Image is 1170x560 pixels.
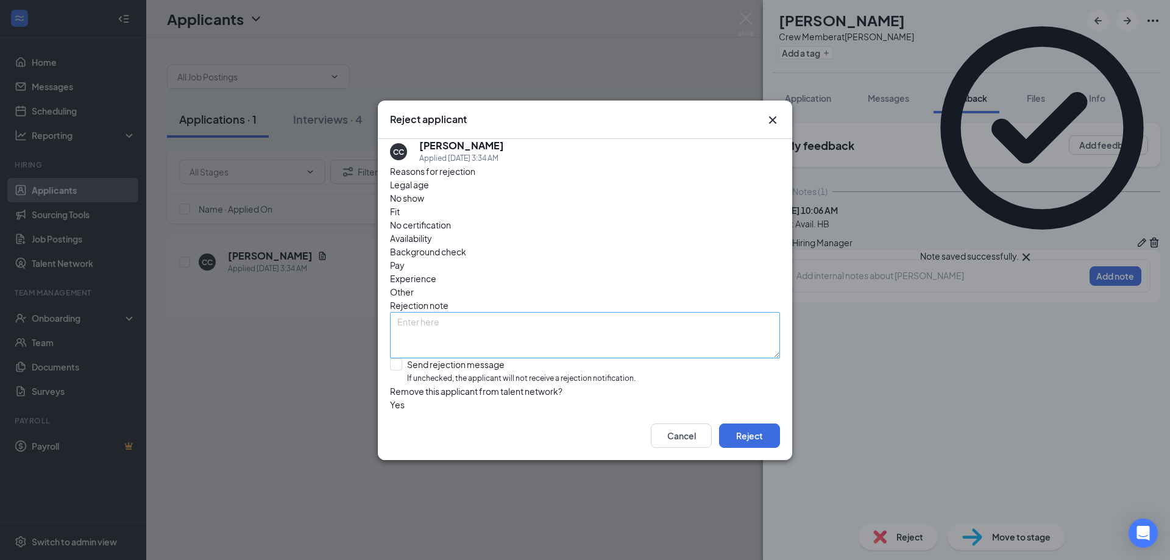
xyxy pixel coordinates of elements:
button: Close [765,113,780,127]
button: Reject [719,423,780,447]
svg: Cross [765,113,780,127]
span: Experience [390,272,436,285]
h5: [PERSON_NAME] [419,139,504,152]
div: Open Intercom Messenger [1129,519,1158,548]
span: Availability [390,232,432,245]
div: CC [393,146,404,157]
span: Pay [390,258,405,272]
h3: Reject applicant [390,113,467,126]
div: Note saved successfully. [920,250,1019,264]
span: No certification [390,218,451,232]
span: Background check [390,245,466,258]
span: Rejection note [390,300,448,311]
span: Fit [390,205,400,218]
span: Legal age [390,178,429,191]
span: Reasons for rejection [390,166,475,177]
span: Other [390,285,414,299]
span: Yes [390,397,405,411]
div: Applied [DATE] 3:34 AM [419,152,504,165]
span: Remove this applicant from talent network? [390,385,562,396]
svg: Cross [1019,250,1033,264]
span: No show [390,191,424,205]
button: Cancel [651,423,712,447]
svg: CheckmarkCircle [920,6,1164,250]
